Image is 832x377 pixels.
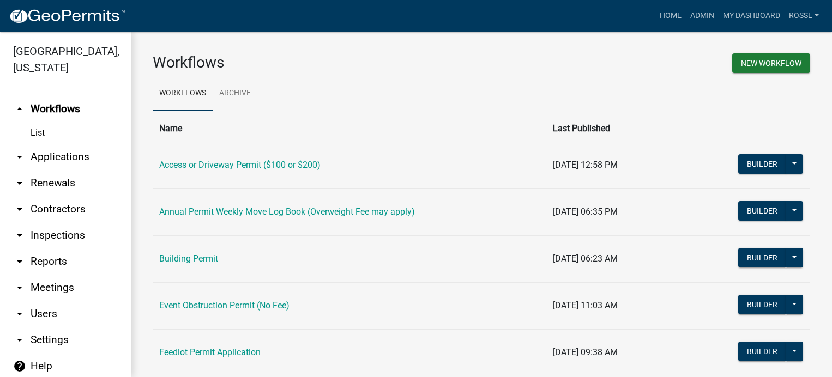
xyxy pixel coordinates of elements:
[213,76,257,111] a: Archive
[719,5,785,26] a: My Dashboard
[553,253,618,264] span: [DATE] 06:23 AM
[553,347,618,357] span: [DATE] 09:38 AM
[13,102,26,115] i: arrow_drop_up
[13,360,26,373] i: help
[686,5,719,26] a: Admin
[159,253,218,264] a: Building Permit
[13,281,26,294] i: arrow_drop_down
[553,206,618,217] span: [DATE] 06:35 PM
[159,206,415,217] a: Annual Permit Weekly Move Log Book (Overweight Fee may apply)
[13,229,26,242] i: arrow_drop_down
[553,160,618,170] span: [DATE] 12:58 PM
[159,347,261,357] a: Feedlot Permit Application
[153,53,473,72] h3: Workflows
[153,76,213,111] a: Workflows
[13,203,26,216] i: arrow_drop_down
[13,150,26,163] i: arrow_drop_down
[159,160,321,170] a: Access or Driveway Permit ($100 or $200)
[13,307,26,320] i: arrow_drop_down
[738,342,786,361] button: Builder
[732,53,810,73] button: New Workflow
[738,248,786,267] button: Builder
[159,300,290,311] a: Event Obstruction Permit (No Fee)
[553,300,618,311] span: [DATE] 11:03 AM
[738,201,786,221] button: Builder
[13,255,26,268] i: arrow_drop_down
[153,115,546,142] th: Name
[13,333,26,346] i: arrow_drop_down
[546,115,715,142] th: Last Published
[738,295,786,314] button: Builder
[738,154,786,174] button: Builder
[785,5,823,26] a: RossL
[13,177,26,190] i: arrow_drop_down
[655,5,686,26] a: Home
